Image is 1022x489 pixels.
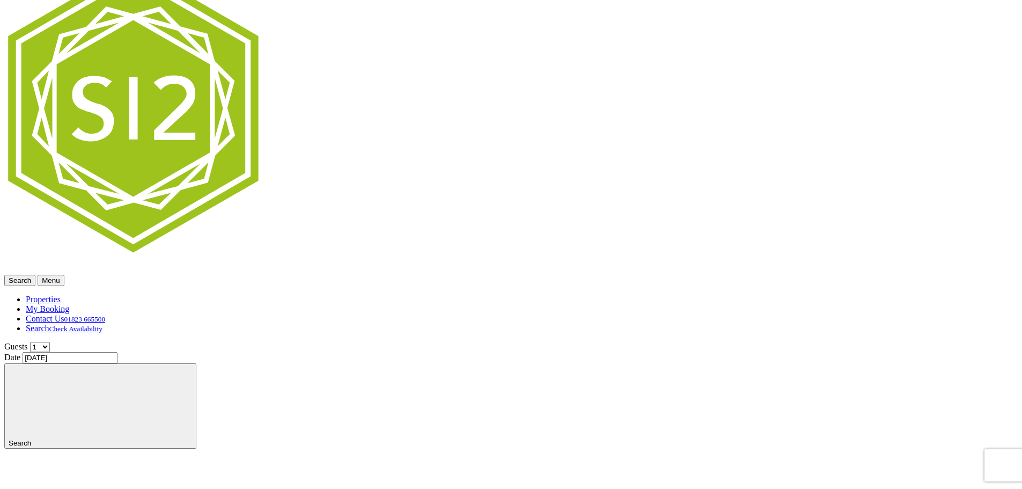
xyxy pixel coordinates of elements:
[4,342,28,351] label: Guests
[4,275,35,286] button: Search
[9,276,31,284] span: Search
[42,276,60,284] span: Menu
[49,325,102,333] small: Check Availability
[9,439,31,447] span: Search
[26,304,69,313] a: My Booking
[26,314,105,323] a: Contact Us01823 665500
[38,275,64,286] button: Menu
[4,353,20,362] label: Date
[64,315,106,323] small: 01823 665500
[4,363,196,449] button: Search
[26,324,102,333] a: SearchCheck Availability
[23,352,117,363] input: Arrival Date
[26,295,61,304] a: Properties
